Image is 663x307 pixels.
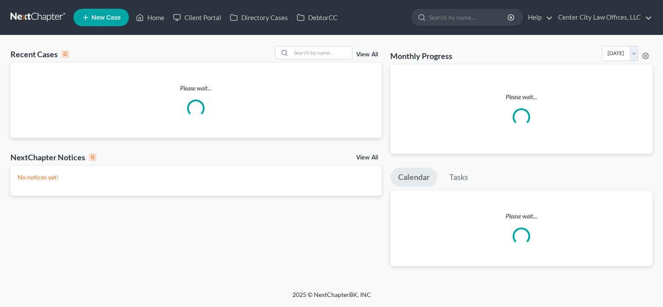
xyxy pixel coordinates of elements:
p: Please wait... [397,93,646,101]
div: 0 [61,50,69,58]
a: Directory Cases [226,10,292,25]
p: Please wait... [390,212,653,221]
a: Calendar [390,168,437,187]
input: Search by name... [429,9,509,25]
span: New Case [91,14,121,21]
a: Help [524,10,553,25]
a: Home [132,10,169,25]
h3: Monthly Progress [390,51,452,61]
a: Client Portal [169,10,226,25]
input: Search by name... [291,46,352,59]
a: View All [356,52,378,58]
div: 0 [89,153,97,161]
a: Center City Law Offices, LLC [554,10,652,25]
p: No notices yet! [17,173,375,182]
a: DebtorCC [292,10,342,25]
a: View All [356,155,378,161]
div: NextChapter Notices [10,152,97,162]
p: Please wait... [10,84,382,93]
a: Tasks [441,168,476,187]
div: Recent Cases [10,49,69,59]
div: 2025 © NextChapterBK, INC [83,290,581,306]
